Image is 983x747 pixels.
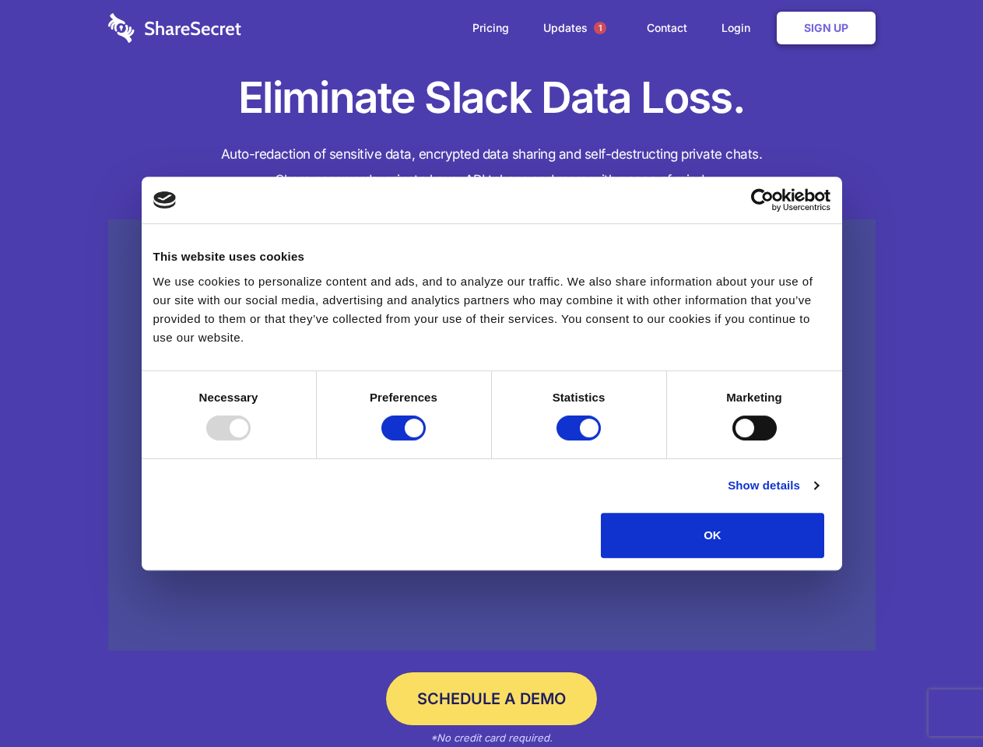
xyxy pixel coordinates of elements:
a: Contact [631,4,703,52]
strong: Marketing [726,391,782,404]
a: Show details [728,476,818,495]
strong: Statistics [553,391,606,404]
h4: Auto-redaction of sensitive data, encrypted data sharing and self-destructing private chats. Shar... [108,142,876,193]
div: This website uses cookies [153,247,830,266]
a: Sign Up [777,12,876,44]
h1: Eliminate Slack Data Loss. [108,70,876,126]
div: We use cookies to personalize content and ads, and to analyze our traffic. We also share informat... [153,272,830,347]
img: logo-wordmark-white-trans-d4663122ce5f474addd5e946df7df03e33cb6a1c49d2221995e7729f52c070b2.svg [108,13,241,43]
img: logo [153,191,177,209]
span: 1 [594,22,606,34]
strong: Necessary [199,391,258,404]
a: Wistia video thumbnail [108,219,876,651]
strong: Preferences [370,391,437,404]
button: OK [601,513,824,558]
a: Schedule a Demo [386,672,597,725]
a: Usercentrics Cookiebot - opens in a new window [694,188,830,212]
em: *No credit card required. [430,731,553,744]
a: Pricing [457,4,525,52]
a: Login [706,4,774,52]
